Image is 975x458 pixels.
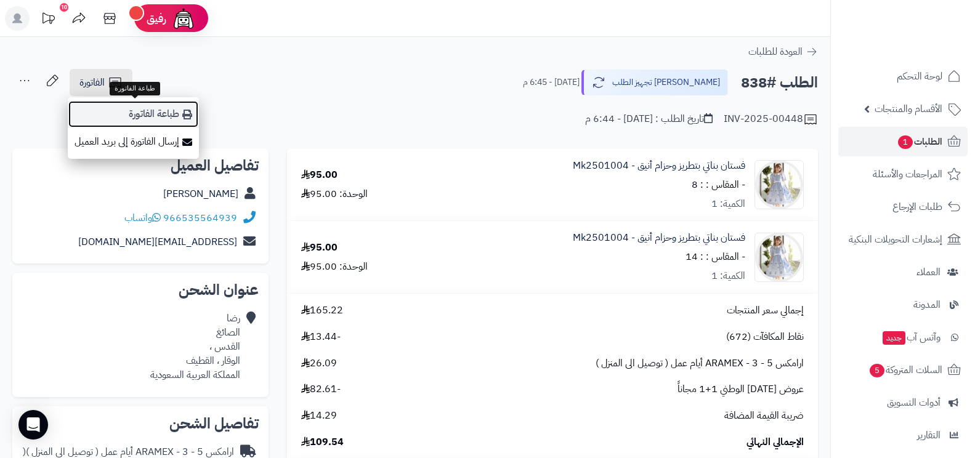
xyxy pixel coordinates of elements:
[838,290,968,319] a: المدونة
[755,233,803,282] img: 1739125954-IMG_7240-90x90.jpeg
[573,159,745,173] a: فستان بناتي بتطريز وحزام أنيق - Mk2501004
[22,158,259,173] h2: تفاصيل العميل
[585,112,713,126] div: تاريخ الطلب : [DATE] - 6:44 م
[868,361,942,379] span: السلات المتروكة
[60,3,68,12] div: 10
[692,177,745,192] small: - المقاس : : 8
[22,416,259,431] h2: تفاصيل الشحن
[18,410,48,440] div: Open Intercom Messenger
[892,198,942,215] span: طلبات الإرجاع
[838,192,968,222] a: طلبات الإرجاع
[68,100,199,128] a: طباعة الفاتورة
[916,263,941,281] span: العملاء
[301,330,341,344] span: -13.44
[748,44,803,59] span: العودة للطلبات
[22,283,259,297] h2: عنوان الشحن
[838,225,968,254] a: إشعارات التحويلات البنكية
[301,260,368,274] div: الوحدة: 95.00
[150,311,240,382] div: رضا الصائغ القدس ، الوقار ، القطيف المملكة العربية السعودية
[897,135,913,150] span: 1
[110,82,160,95] div: طباعة الفاتورة
[301,435,344,449] span: 109.54
[124,211,161,225] a: واتساب
[78,235,237,249] a: [EMAIL_ADDRESS][DOMAIN_NAME]
[873,166,942,183] span: المراجعات والأسئلة
[301,382,341,396] span: -82.61
[838,388,968,417] a: أدوات التسويق
[881,329,941,346] span: وآتس آب
[755,160,803,209] img: 1739125954-IMG_7240-90x90.jpeg
[746,435,804,449] span: الإجمالي النهائي
[301,187,368,201] div: الوحدة: 95.00
[686,249,745,264] small: - المقاس : : 14
[724,409,804,423] span: ضريبة القيمة المضافة
[163,187,238,201] a: [PERSON_NAME]
[748,44,818,59] a: العودة للطلبات
[838,420,968,450] a: التقارير
[727,303,804,318] span: إجمالي سعر المنتجات
[849,231,942,248] span: إشعارات التحويلات البنكية
[171,6,196,31] img: ai-face.png
[68,128,199,156] a: إرسال الفاتورة إلى بريد العميل
[301,168,338,182] div: 95.00
[741,70,818,95] h2: الطلب #838
[33,6,63,34] a: تحديثات المنصة
[875,100,942,118] span: الأقسام والمنتجات
[891,16,963,42] img: logo-2.png
[301,241,338,255] div: 95.00
[726,330,804,344] span: نقاط المكافآت (672)
[163,211,237,225] a: 966535564939
[838,127,968,156] a: الطلبات1
[79,75,105,90] span: الفاتورة
[581,70,728,95] button: [PERSON_NAME] تجهيز الطلب
[838,257,968,287] a: العملاء
[724,112,818,127] div: INV-2025-00448
[838,323,968,352] a: وآتس آبجديد
[523,76,580,89] small: [DATE] - 6:45 م
[70,69,132,96] a: الفاتورة
[301,303,343,318] span: 165.22
[838,62,968,91] a: لوحة التحكم
[711,269,745,283] div: الكمية: 1
[887,394,941,411] span: أدوات التسويق
[573,231,745,245] a: فستان بناتي بتطريز وحزام أنيق - Mk2501004
[883,331,905,345] span: جديد
[917,427,941,444] span: التقارير
[678,382,804,396] span: عروض [DATE] الوطني 1+1 مجاناً
[711,197,745,211] div: الكمية: 1
[838,355,968,385] a: السلات المتروكة5
[869,363,885,378] span: 5
[596,356,804,371] span: ارامكس ARAMEX - 3 - 5 أيام عمل ( توصيل الى المنزل )
[838,159,968,189] a: المراجعات والأسئلة
[913,296,941,313] span: المدونة
[897,133,942,150] span: الطلبات
[897,68,942,85] span: لوحة التحكم
[147,11,166,26] span: رفيق
[301,356,337,371] span: 26.09
[301,409,337,423] span: 14.29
